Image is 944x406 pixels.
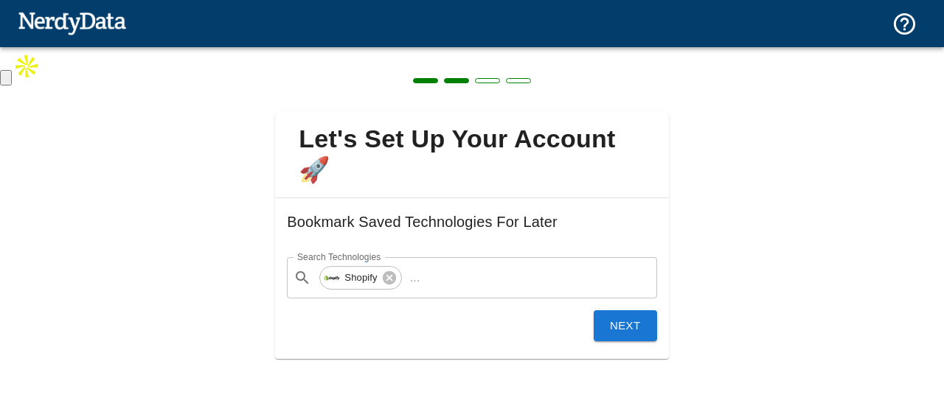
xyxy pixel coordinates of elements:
label: Search Technologies [297,251,381,263]
iframe: Drift Widget Chat Controller [870,301,926,357]
img: d513e568-ad32-44b5-b0c8-1b7d3fbe88a6.jpg [323,274,341,281]
span: Shopify [336,269,385,286]
img: NerdyData.com [18,8,126,38]
div: Shopify [319,266,401,290]
span: Let's Set Up Your Account 🚀 [287,124,656,186]
button: Next [594,310,657,341]
button: Support and Documentation [883,2,926,46]
h6: Bookmark Saved Technologies For Later [287,210,656,257]
p: ... [404,269,426,287]
img: Apollo [12,52,41,81]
